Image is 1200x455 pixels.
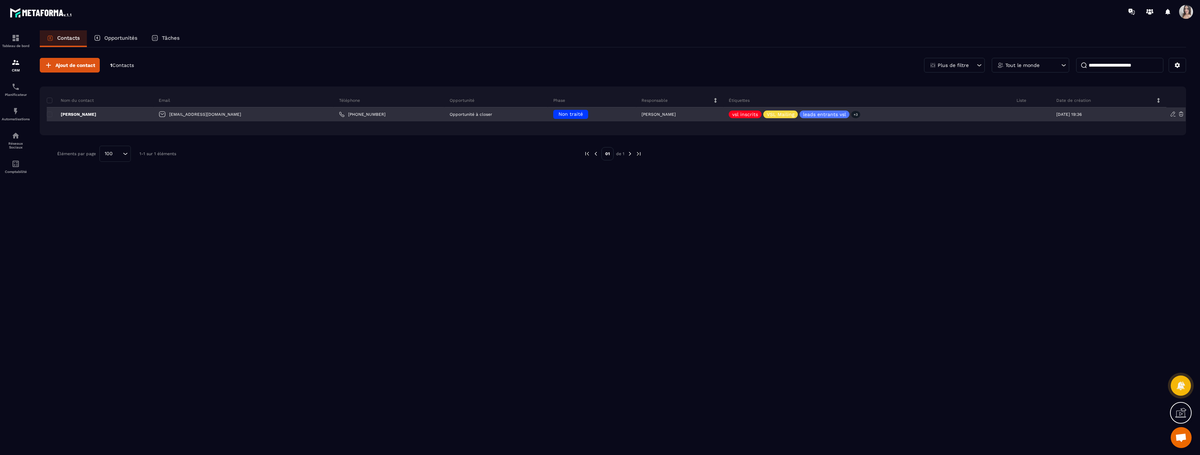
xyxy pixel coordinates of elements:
p: Date de création [1056,98,1091,103]
p: Nom du contact [47,98,94,103]
p: Phase [553,98,565,103]
input: Search for option [115,150,121,158]
p: 1 [110,62,134,69]
p: Étiquettes [729,98,750,103]
span: 100 [102,150,115,158]
a: Ouvrir le chat [1171,427,1192,448]
p: +3 [851,111,860,118]
span: Ajout de contact [55,62,95,69]
img: next [627,151,633,157]
p: Email [159,98,170,103]
a: automationsautomationsAutomatisations [2,102,30,126]
img: logo [10,6,73,19]
img: automations [12,107,20,115]
img: prev [593,151,599,157]
img: social-network [12,131,20,140]
span: Contacts [112,62,134,68]
p: Comptabilité [2,170,30,174]
p: Tableau de bord [2,44,30,48]
img: next [636,151,642,157]
p: Liste [1017,98,1026,103]
img: prev [584,151,590,157]
p: Éléments par page [57,151,96,156]
p: 01 [601,147,614,160]
p: CRM [2,68,30,72]
img: scheduler [12,83,20,91]
p: leads entrants vsl [803,112,846,117]
p: VSL Mailing [767,112,794,117]
p: Opportunité à closer [450,112,492,117]
p: Responsable [642,98,668,103]
p: vsl inscrits [732,112,758,117]
a: Opportunités [87,30,144,47]
p: Planificateur [2,93,30,97]
p: Tâches [162,35,180,41]
img: formation [12,58,20,67]
p: Opportunité [450,98,474,103]
p: Automatisations [2,117,30,121]
p: Tout le monde [1005,63,1040,68]
a: formationformationCRM [2,53,30,77]
p: 1-1 sur 1 éléments [140,151,176,156]
p: [PERSON_NAME] [642,112,676,117]
p: Réseaux Sociaux [2,142,30,149]
p: Plus de filtre [938,63,969,68]
button: Ajout de contact [40,58,100,73]
p: [PERSON_NAME] [47,112,96,117]
a: [PHONE_NUMBER] [339,112,385,117]
p: [DATE] 19:36 [1056,112,1082,117]
p: Téléphone [339,98,360,103]
p: de 1 [616,151,624,157]
a: Tâches [144,30,187,47]
p: Contacts [57,35,80,41]
a: schedulerschedulerPlanificateur [2,77,30,102]
div: Search for option [99,146,131,162]
a: formationformationTableau de bord [2,29,30,53]
img: formation [12,34,20,42]
img: accountant [12,160,20,168]
a: social-networksocial-networkRéseaux Sociaux [2,126,30,154]
p: Opportunités [104,35,137,41]
a: accountantaccountantComptabilité [2,154,30,179]
a: Contacts [40,30,87,47]
span: Non traité [558,111,583,117]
